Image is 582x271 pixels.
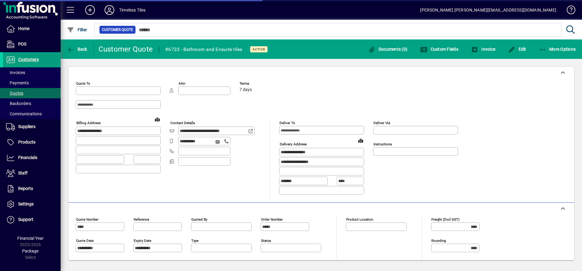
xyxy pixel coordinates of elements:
a: POS [3,37,61,52]
a: Communications [3,109,61,119]
span: Suppliers [18,124,35,129]
div: #6723 - Bathroom and Ensuite tiles [165,45,242,54]
span: Customer Quote [102,27,133,33]
span: Filter [67,27,87,32]
span: Custom Fields [420,47,458,52]
a: View on map [152,114,162,124]
span: Invoices [6,70,25,75]
span: POS [18,42,26,46]
mat-label: Type [191,238,199,242]
a: Invoices [3,67,61,78]
span: Support [18,217,33,222]
span: Edit [508,47,526,52]
a: Knowledge Base [562,1,574,21]
a: Home [3,21,61,36]
mat-label: Rounding [431,238,446,242]
app-page-header-button: Back [61,44,94,55]
a: Reports [3,181,61,196]
span: Back [67,47,87,52]
mat-label: Title [76,259,83,264]
a: View on map [356,136,366,145]
a: Payments [3,78,61,88]
a: Staff [3,166,61,181]
span: Backorders [6,101,31,106]
button: Documents (0) [366,44,409,55]
mat-label: Product location [346,217,373,221]
span: 7 days [239,87,252,92]
mat-label: Status [261,238,271,242]
mat-label: Deliver via [373,121,390,125]
span: Financial Year [17,236,44,241]
div: Customer Quote [99,44,153,54]
span: Documents (0) [368,47,407,52]
mat-label: Quoted by [191,217,207,221]
span: Reports [18,186,33,191]
button: Custom Fields [419,44,460,55]
button: More Options [537,44,577,55]
button: Profile [100,5,119,15]
a: Suppliers [3,119,61,134]
span: Products [18,140,35,144]
mat-label: Quote date [76,238,94,242]
span: Staff [18,171,28,175]
div: [PERSON_NAME] [PERSON_NAME][EMAIL_ADDRESS][DOMAIN_NAME] [420,5,556,15]
div: Timeless Tiles [119,5,145,15]
button: Edit [507,44,528,55]
span: Quotes [6,91,23,96]
button: Send SMS [211,135,226,149]
mat-label: Quote To [76,81,90,86]
span: Communications [6,111,42,116]
mat-label: Freight (excl GST) [431,217,460,221]
a: Quotes [3,88,61,98]
mat-label: Instructions [373,142,392,146]
button: Filter [65,24,89,35]
span: Home [18,26,29,31]
span: More Options [539,47,576,52]
button: Add [80,5,100,15]
span: Package [22,249,38,253]
button: Invoice [470,44,497,55]
mat-label: Quote number [76,217,99,221]
span: Payments [6,80,29,85]
a: Products [3,135,61,150]
mat-label: Deliver To [279,121,295,125]
a: Settings [3,197,61,212]
span: Terms [239,82,276,86]
a: Financials [3,150,61,165]
mat-label: Expiry date [134,238,151,242]
span: Customers [18,57,39,62]
span: Active [253,47,265,51]
span: Financials [18,155,37,160]
span: Settings [18,202,34,206]
span: Invoice [471,47,495,52]
mat-label: Order number [261,217,283,221]
mat-label: Reference [134,217,149,221]
mat-label: Attn [179,81,185,86]
a: Backorders [3,98,61,109]
button: Back [65,44,89,55]
a: Support [3,212,61,227]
